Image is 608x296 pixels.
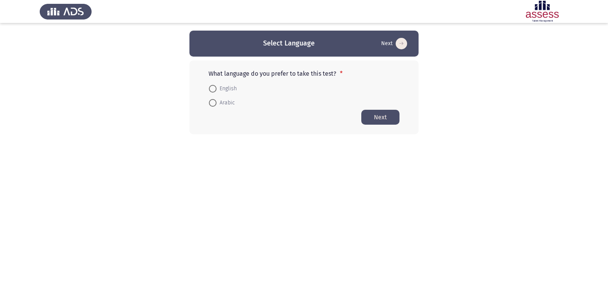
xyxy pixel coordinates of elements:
[516,1,568,22] img: Assessment logo of OCM R1 ASSESS
[263,39,315,48] h3: Select Language
[379,37,409,50] button: Start assessment
[361,110,399,125] button: Start assessment
[217,98,235,107] span: Arabic
[217,84,237,93] span: English
[40,1,92,22] img: Assess Talent Management logo
[209,70,399,77] p: What language do you prefer to take this test?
